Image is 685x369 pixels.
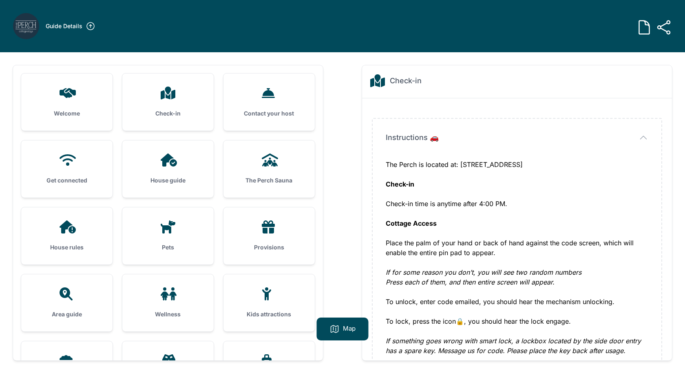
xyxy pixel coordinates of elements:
h3: Welcome [34,109,99,118]
em: If something goes wrong with smart lock, a lockbox located by the side door entry has a spare key... [386,337,641,355]
h3: The Perch Sauna [236,176,302,184]
h3: Contact your host [236,109,302,118]
a: Check-in [122,73,214,131]
button: Instructions 🚗 [386,132,648,143]
img: lbscve6jyqy4usxktyb5b1icebv1 [13,13,39,39]
a: Kids attractions [223,274,315,331]
a: Wellness [122,274,214,331]
h3: House guide [135,176,201,184]
a: The Perch Sauna [223,140,315,198]
h3: Check-in [135,109,201,118]
em: If for some reason you don’t, you will see two random numbers Press each of them, and then entire... [386,268,581,286]
div: The Perch is located at: [STREET_ADDRESS] Check-in time is anytime after 4:00 PM. Place the palm ... [386,160,648,356]
a: Contact your host [223,73,315,131]
a: Pets [122,207,214,265]
strong: Check-in [386,180,414,188]
a: Get connected [21,140,113,198]
a: Guide Details [46,21,95,31]
span: Instructions 🚗 [386,132,439,143]
h3: Provisions [236,243,302,251]
h3: Kids attractions [236,310,302,318]
h2: Check-in [390,75,422,87]
a: Welcome [21,73,113,131]
h3: Wellness [135,310,201,318]
a: Area guide [21,274,113,331]
a: House rules [21,207,113,265]
h3: Get connected [34,176,99,184]
a: Provisions [223,207,315,265]
h3: Guide Details [46,22,82,30]
h3: Area guide [34,310,99,318]
h3: House rules [34,243,99,251]
strong: Cottage Access [386,219,437,227]
a: House guide [122,140,214,198]
h3: Pets [135,243,201,251]
p: Map [343,324,356,334]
